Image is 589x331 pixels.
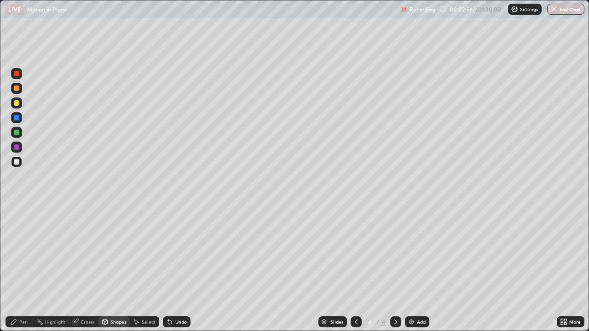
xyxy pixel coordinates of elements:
div: Highlight [45,320,65,324]
button: End Class [547,4,584,15]
div: 4 [365,319,375,325]
img: class-settings-icons [511,6,518,13]
p: Settings [520,7,538,11]
div: Pen [19,320,28,324]
img: end-class-cross [550,6,558,13]
div: / [376,319,379,325]
img: add-slide-button [408,318,415,325]
p: Recording [410,6,435,13]
div: Add [417,320,426,324]
p: Motion in Plane [27,6,67,13]
div: Slides [330,320,343,324]
div: More [569,320,581,324]
div: Undo [175,320,187,324]
img: recording.375f2c34.svg [400,6,408,13]
div: Shapes [110,320,126,324]
div: 4 [381,318,387,326]
div: Eraser [81,320,95,324]
div: Select [142,320,156,324]
p: LIVE [8,6,21,13]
